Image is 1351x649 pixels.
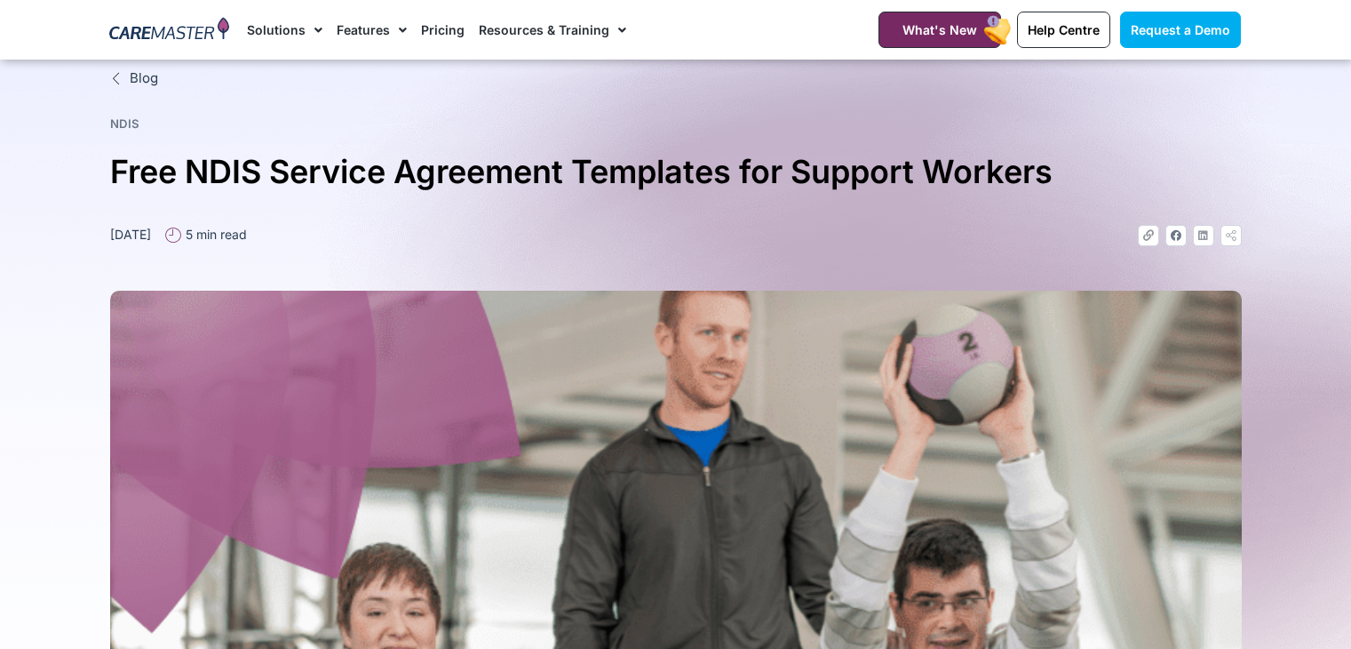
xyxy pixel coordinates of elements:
[1120,12,1241,48] a: Request a Demo
[110,116,139,131] a: NDIS
[1028,22,1100,37] span: Help Centre
[181,225,247,244] span: 5 min read
[902,22,977,37] span: What's New
[109,17,229,44] img: CareMaster Logo
[125,68,158,89] span: Blog
[1131,22,1230,37] span: Request a Demo
[110,227,151,242] time: [DATE]
[1017,12,1110,48] a: Help Centre
[878,12,1001,48] a: What's New
[110,146,1242,198] h1: Free NDIS Service Agreement Templates for Support Workers
[110,68,1242,89] a: Blog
